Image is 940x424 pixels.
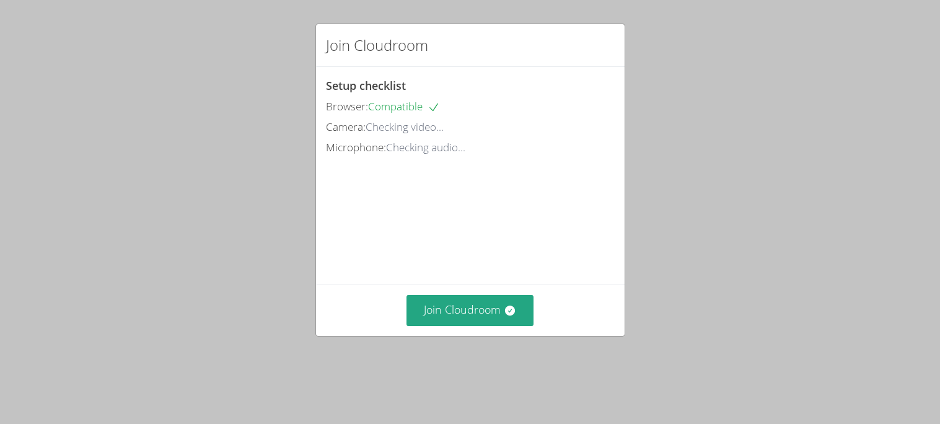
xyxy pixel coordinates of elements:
[326,34,428,56] h2: Join Cloudroom
[366,120,444,134] span: Checking video...
[386,140,465,154] span: Checking audio...
[326,140,386,154] span: Microphone:
[406,295,534,325] button: Join Cloudroom
[326,120,366,134] span: Camera:
[368,99,440,113] span: Compatible
[326,99,368,113] span: Browser:
[326,78,406,93] span: Setup checklist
